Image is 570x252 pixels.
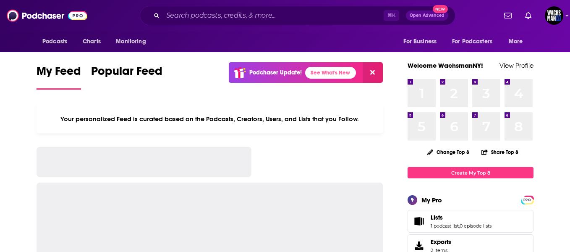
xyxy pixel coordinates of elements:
[431,238,451,246] span: Exports
[545,6,563,25] button: Show profile menu
[411,215,427,227] a: Lists
[37,64,81,83] span: My Feed
[501,8,515,23] a: Show notifications dropdown
[452,36,492,48] span: For Podcasters
[459,223,460,229] span: ,
[509,36,523,48] span: More
[433,5,448,13] span: New
[431,214,492,221] a: Lists
[91,64,162,90] a: Popular Feed
[403,36,437,48] span: For Business
[421,196,442,204] div: My Pro
[397,34,447,50] button: open menu
[140,6,455,25] div: Search podcasts, credits, & more...
[447,34,505,50] button: open menu
[411,240,427,252] span: Exports
[110,34,157,50] button: open menu
[384,10,399,21] span: ⌘ K
[408,210,533,233] span: Lists
[83,36,101,48] span: Charts
[77,34,106,50] a: Charts
[408,61,483,69] a: Welcome WachsmanNY!
[499,61,533,69] a: View Profile
[7,8,87,24] img: Podchaser - Follow, Share and Rate Podcasts
[37,34,78,50] button: open menu
[522,197,532,203] span: PRO
[431,223,459,229] a: 1 podcast list
[116,36,146,48] span: Monitoring
[522,8,535,23] a: Show notifications dropdown
[545,6,563,25] span: Logged in as WachsmanNY
[422,147,474,157] button: Change Top 8
[37,105,383,133] div: Your personalized Feed is curated based on the Podcasts, Creators, Users, and Lists that you Follow.
[249,69,302,76] p: Podchaser Update!
[522,196,532,203] a: PRO
[460,223,492,229] a: 0 episode lists
[481,144,519,160] button: Share Top 8
[503,34,533,50] button: open menu
[431,214,443,221] span: Lists
[91,64,162,83] span: Popular Feed
[406,11,448,21] button: Open AdvancedNew
[42,36,67,48] span: Podcasts
[305,67,356,79] a: See What's New
[410,13,444,18] span: Open Advanced
[408,167,533,178] a: Create My Top 8
[163,9,384,22] input: Search podcasts, credits, & more...
[37,64,81,90] a: My Feed
[545,6,563,25] img: User Profile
